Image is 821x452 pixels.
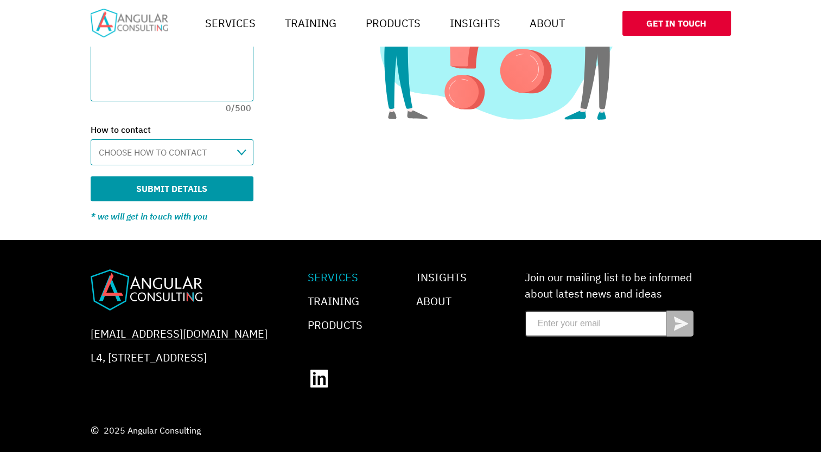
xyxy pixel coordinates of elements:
[525,311,666,337] input: Enter your email
[666,311,693,337] button: Subscribe
[91,350,207,366] a: L4, [STREET_ADDRESS]
[91,176,253,201] button: Submit details
[91,425,731,436] small: 2025 Angular Consulting
[416,270,467,285] a: Insights
[525,269,693,302] p: Join our mailing list to be informed about latest news and ideas
[308,294,359,308] a: Training
[91,210,266,223] p: * we will get in touch with you
[91,9,168,37] img: Home
[91,269,202,311] img: Home
[91,326,268,342] a: [EMAIL_ADDRESS][DOMAIN_NAME]
[281,12,341,34] a: Training
[308,367,330,390] a: LinkedIn
[525,12,569,34] a: About
[91,101,253,114] div: 0/500
[91,123,266,136] label: How to contact
[201,12,260,34] a: Services
[416,294,451,308] a: About
[525,269,693,337] form: Newsletter
[308,270,358,285] a: Services
[361,12,425,34] a: Products
[622,11,731,36] a: Get In Touch
[445,12,505,34] a: Insights
[308,318,362,332] a: Products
